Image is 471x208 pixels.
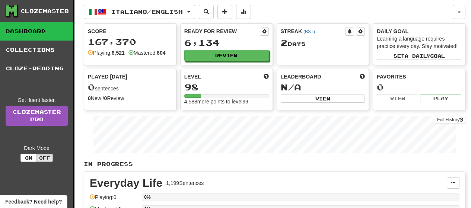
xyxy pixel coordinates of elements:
button: Add sentence to collection [217,5,232,19]
span: N/A [281,82,301,92]
div: Favorites [377,73,461,80]
button: Italiano/English [84,5,195,19]
div: Day s [281,38,365,48]
button: View [377,94,418,102]
div: 4,588 more points to level 99 [184,98,269,105]
span: Level [184,73,201,80]
div: 167,370 [88,37,172,47]
div: Streak [281,28,346,35]
div: Daily Goal [377,28,461,35]
a: ClozemasterPro [6,106,68,126]
span: Leaderboard [281,73,321,80]
a: (BST) [303,29,315,34]
button: View [281,95,365,103]
strong: 604 [157,50,165,56]
span: a daily [405,53,430,58]
button: Full History [435,116,465,124]
p: In Progress [84,160,465,168]
span: Played [DATE] [88,73,127,80]
div: Playing: [88,49,125,57]
strong: 6,521 [112,50,125,56]
span: Score more points to level up [264,73,269,80]
span: This week in points, UTC [360,73,365,80]
div: 98 [184,83,269,92]
span: Open feedback widget [5,198,62,205]
span: 0 [88,82,95,92]
div: Score [88,28,172,35]
button: Review [184,50,269,61]
button: On [20,154,37,162]
strong: 0 [104,95,107,101]
span: 2 [281,37,288,48]
div: 6,134 [184,38,269,47]
button: Play [420,94,461,102]
strong: 0 [88,95,91,101]
div: 1,199 Sentences [166,179,204,187]
button: Search sentences [199,5,214,19]
div: Ready for Review [184,28,260,35]
div: Learning a language requires practice every day. Stay motivated! [377,35,461,50]
div: Mastered: [128,49,166,57]
button: More stats [236,5,251,19]
div: Playing: 0 [90,193,138,206]
div: sentences [88,83,172,92]
button: Off [36,154,53,162]
span: Italiano / English [111,9,183,15]
button: Seta dailygoal [377,52,461,60]
div: Clozemaster [20,7,69,15]
div: Get fluent faster. [6,96,68,104]
div: 0 [377,83,461,92]
div: Dark Mode [6,144,68,152]
div: New / Review [88,95,172,102]
div: Everyday Life [90,177,162,189]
